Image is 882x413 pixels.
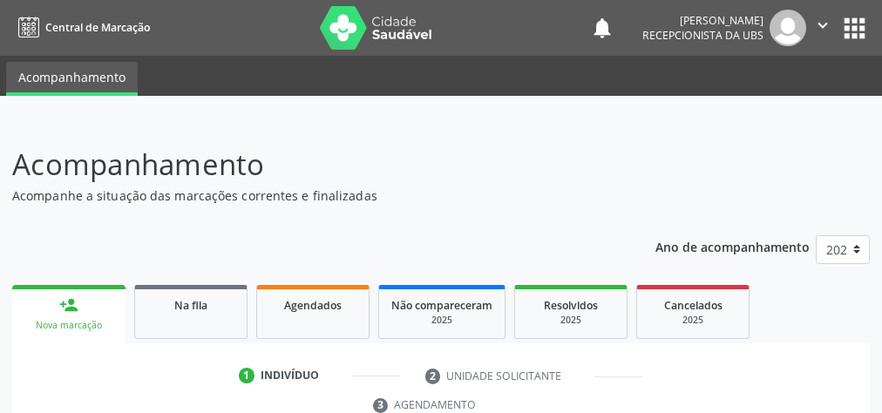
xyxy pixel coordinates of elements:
button: notifications [590,16,614,40]
div: Nova marcação [24,319,113,332]
span: Na fila [174,298,207,313]
span: Resolvidos [544,298,598,313]
p: Acompanhamento [12,143,613,186]
p: Ano de acompanhamento [655,235,810,257]
div: Indivíduo [261,368,319,383]
div: 2025 [649,314,736,327]
p: Acompanhe a situação das marcações correntes e finalizadas [12,186,613,205]
a: Central de Marcação [12,13,150,42]
div: [PERSON_NAME] [642,13,763,28]
span: Recepcionista da UBS [642,28,763,43]
a: Acompanhamento [6,62,138,96]
span: Central de Marcação [45,20,150,35]
button:  [806,10,839,46]
div: 2025 [391,314,492,327]
span: Agendados [284,298,342,313]
i:  [813,16,832,35]
span: Cancelados [664,298,723,313]
span: Não compareceram [391,298,492,313]
img: img [770,10,806,46]
button: apps [839,13,870,44]
div: person_add [59,295,78,315]
div: 1 [239,368,254,383]
div: 2025 [527,314,614,327]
